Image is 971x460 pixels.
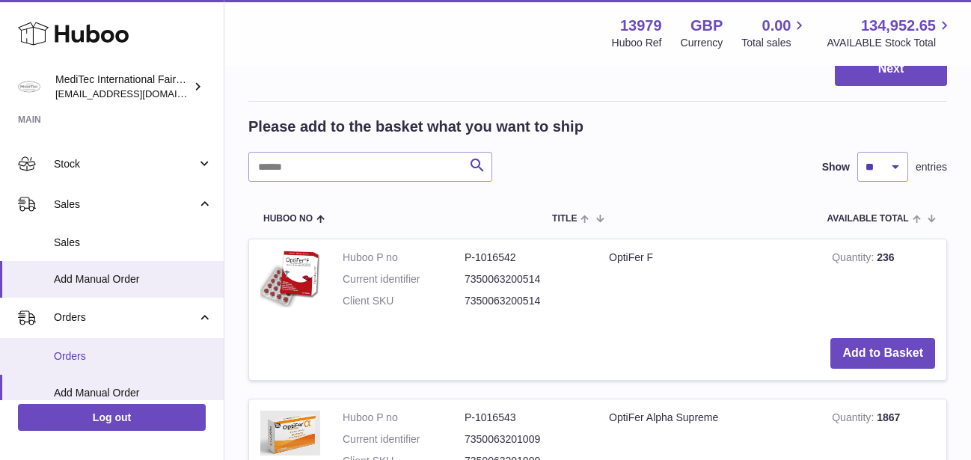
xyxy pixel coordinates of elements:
a: 134,952.65 AVAILABLE Stock Total [827,16,953,50]
dt: Current identifier [343,432,465,447]
img: fairlifestore@meditec.se [18,76,40,98]
strong: 13979 [620,16,662,36]
span: AVAILABLE Total [827,214,909,224]
div: Huboo Ref [612,36,662,50]
span: 0.00 [762,16,791,36]
dt: Current identifier [343,272,465,286]
div: MediTec International FairLife Group DMCC [55,73,190,101]
dd: 7350063200514 [465,272,586,286]
dd: P-1016543 [465,411,586,425]
dd: 7350063200514 [465,294,586,308]
dd: P-1016542 [465,251,586,265]
h2: Please add to the basket what you want to ship [248,117,583,137]
td: OptiFer F [598,239,821,327]
span: [EMAIL_ADDRESS][DOMAIN_NAME] [55,88,220,99]
button: Next [835,52,947,87]
span: Sales [54,197,197,212]
strong: GBP [690,16,723,36]
span: Sales [54,236,212,250]
a: Log out [18,404,206,431]
span: Total sales [741,36,808,50]
td: 236 [821,239,946,327]
span: Add Manual Order [54,386,212,400]
strong: Quantity [832,251,877,267]
img: OptiFer F [260,251,320,307]
a: 0.00 Total sales [741,16,808,50]
img: OptiFer Alpha Supreme [260,411,320,456]
dd: 7350063201009 [465,432,586,447]
dt: Huboo P no [343,411,465,425]
span: Title [552,214,577,224]
dt: Client SKU [343,294,465,308]
label: Show [822,160,850,174]
strong: Quantity [832,411,877,427]
span: Stock [54,157,197,171]
span: AVAILABLE Stock Total [827,36,953,50]
dt: Huboo P no [343,251,465,265]
div: Currency [681,36,723,50]
span: entries [916,160,947,174]
span: Orders [54,310,197,325]
span: Orders [54,349,212,364]
span: Add Manual Order [54,272,212,286]
button: Add to Basket [830,338,935,369]
span: 134,952.65 [861,16,936,36]
span: Huboo no [263,214,313,224]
